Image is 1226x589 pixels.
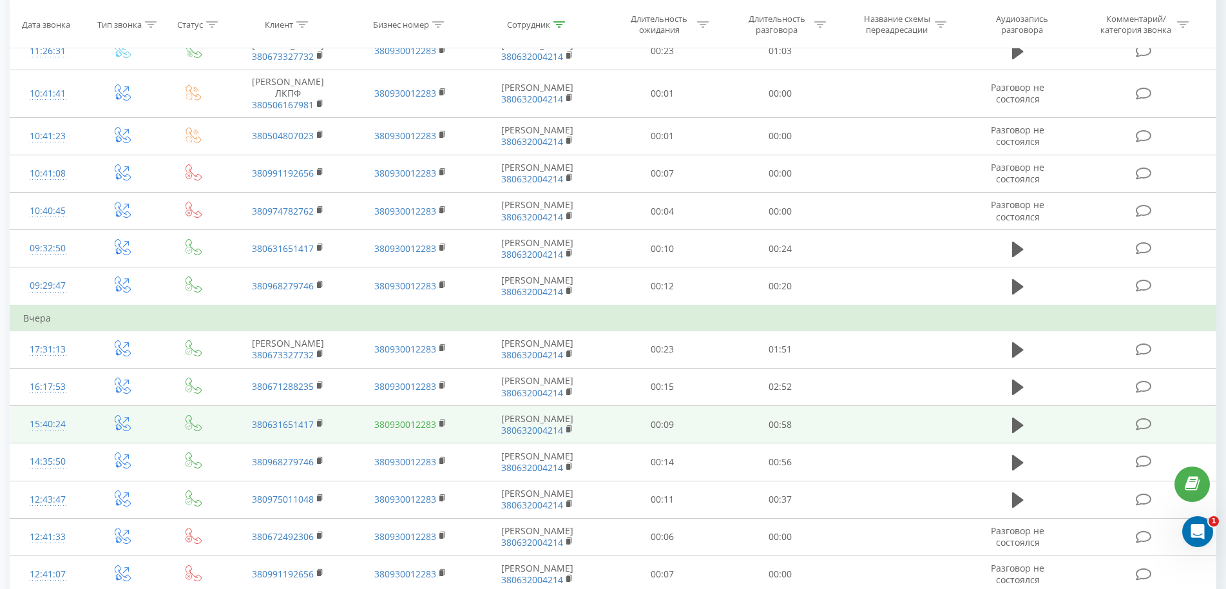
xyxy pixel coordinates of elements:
[252,130,314,142] a: 380504807023
[604,406,722,443] td: 00:09
[227,32,349,70] td: [PERSON_NAME]
[625,14,694,35] div: Длительность ожидания
[507,19,550,30] div: Сотрудник
[252,167,314,179] a: 380991192656
[252,493,314,505] a: 380975011048
[374,568,436,580] a: 380930012283
[1182,516,1213,547] iframe: Intercom live chat
[501,424,563,436] a: 380632004214
[374,44,436,57] a: 380930012283
[721,518,839,555] td: 00:00
[472,481,604,518] td: [PERSON_NAME]
[177,19,203,30] div: Статус
[472,193,604,230] td: [PERSON_NAME]
[721,230,839,267] td: 00:24
[991,562,1044,586] span: Разговор не состоялся
[23,525,72,550] div: 12:41:33
[721,117,839,155] td: 00:00
[501,461,563,474] a: 380632004214
[472,32,604,70] td: [PERSON_NAME]
[374,167,436,179] a: 380930012283
[374,280,436,292] a: 380930012283
[501,211,563,223] a: 380632004214
[23,39,72,64] div: 11:26:31
[374,130,436,142] a: 380930012283
[472,443,604,481] td: [PERSON_NAME]
[721,193,839,230] td: 00:00
[23,562,72,587] div: 12:41:07
[472,267,604,305] td: [PERSON_NAME]
[721,406,839,443] td: 00:58
[252,456,314,468] a: 380968279746
[991,161,1044,185] span: Разговор не состоялся
[23,337,72,362] div: 17:31:13
[227,70,349,118] td: [PERSON_NAME] ЛКПФ
[252,99,314,111] a: 380506167981
[374,456,436,468] a: 380930012283
[501,248,563,260] a: 380632004214
[472,368,604,405] td: [PERSON_NAME]
[1209,516,1219,526] span: 1
[374,380,436,392] a: 380930012283
[501,499,563,511] a: 380632004214
[501,285,563,298] a: 380632004214
[23,81,72,106] div: 10:41:41
[472,117,604,155] td: [PERSON_NAME]
[721,32,839,70] td: 01:03
[23,449,72,474] div: 14:35:50
[472,230,604,267] td: [PERSON_NAME]
[501,173,563,185] a: 380632004214
[252,418,314,430] a: 380631651417
[604,368,722,405] td: 00:15
[501,387,563,399] a: 380632004214
[252,530,314,543] a: 380672492306
[501,135,563,148] a: 380632004214
[721,368,839,405] td: 02:52
[252,349,314,361] a: 380673327732
[252,380,314,392] a: 380671288235
[23,273,72,298] div: 09:29:47
[23,374,72,400] div: 16:17:53
[604,230,722,267] td: 00:10
[374,242,436,255] a: 380930012283
[991,198,1044,222] span: Разговор не состоялся
[721,443,839,481] td: 00:56
[23,198,72,224] div: 10:40:45
[374,493,436,505] a: 380930012283
[252,50,314,63] a: 380673327732
[472,406,604,443] td: [PERSON_NAME]
[23,412,72,437] div: 15:40:24
[991,124,1044,148] span: Разговор не состоялся
[472,331,604,368] td: [PERSON_NAME]
[981,14,1064,35] div: Аудиозапись разговора
[604,331,722,368] td: 00:23
[604,117,722,155] td: 00:01
[23,487,72,512] div: 12:43:47
[604,518,722,555] td: 00:06
[742,14,811,35] div: Длительность разговора
[604,481,722,518] td: 00:11
[374,530,436,543] a: 380930012283
[501,349,563,361] a: 380632004214
[252,205,314,217] a: 380974782762
[604,70,722,118] td: 00:01
[227,331,349,368] td: [PERSON_NAME]
[374,418,436,430] a: 380930012283
[863,14,932,35] div: Название схемы переадресации
[373,19,429,30] div: Бизнес номер
[472,155,604,192] td: [PERSON_NAME]
[501,536,563,548] a: 380632004214
[501,574,563,586] a: 380632004214
[604,155,722,192] td: 00:07
[22,19,70,30] div: Дата звонка
[991,525,1044,548] span: Разговор не состоялся
[23,161,72,186] div: 10:41:08
[721,267,839,305] td: 00:20
[604,32,722,70] td: 00:23
[604,443,722,481] td: 00:14
[252,568,314,580] a: 380991192656
[374,343,436,355] a: 380930012283
[721,481,839,518] td: 00:37
[374,87,436,99] a: 380930012283
[721,155,839,192] td: 00:00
